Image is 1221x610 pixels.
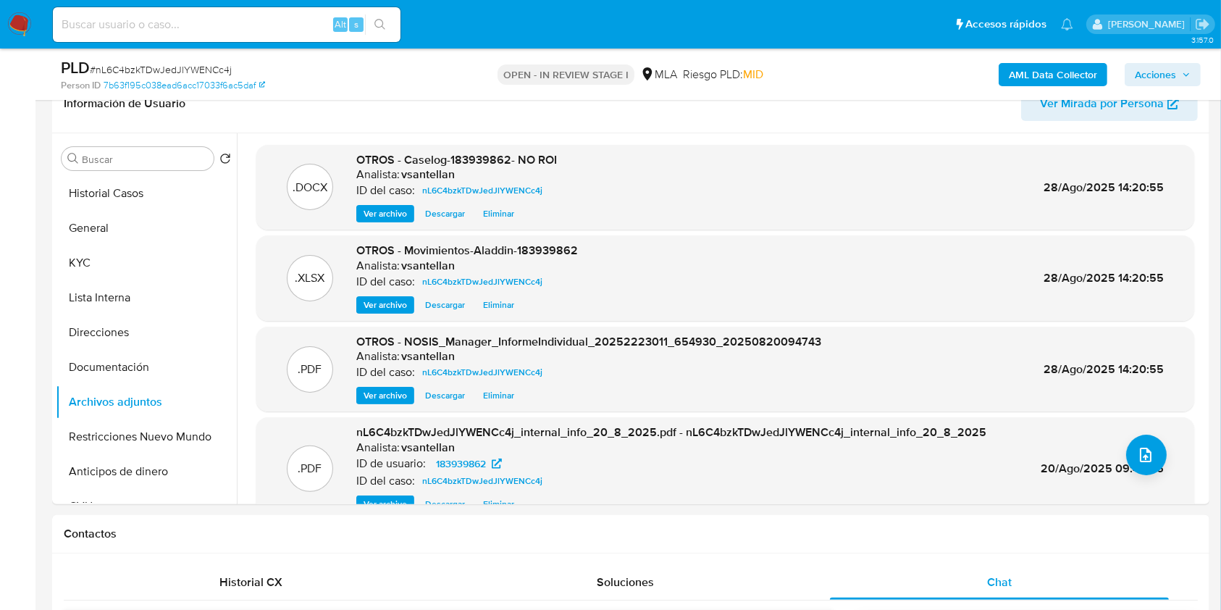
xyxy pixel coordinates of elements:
span: 28/Ago/2025 14:20:55 [1044,179,1164,196]
p: ID del caso: [356,365,415,380]
button: Ver archivo [356,496,414,513]
p: ID del caso: [356,474,415,488]
span: s [354,17,358,31]
button: Descargar [418,387,472,404]
button: upload-file [1126,435,1167,475]
p: Analista: [356,259,400,273]
span: Eliminar [483,206,514,221]
a: nL6C4bzkTDwJedJlYWENCc4j [416,472,548,490]
span: OTROS - Caselog-183939862- NO ROI [356,151,557,168]
p: Analista: [356,440,400,455]
span: Descargar [425,388,465,403]
a: Salir [1195,17,1210,32]
a: Notificaciones [1061,18,1073,30]
button: Descargar [418,205,472,222]
span: Alt [335,17,346,31]
span: Historial CX [219,574,282,590]
span: Accesos rápidos [965,17,1046,32]
b: Person ID [61,79,101,92]
button: Ver archivo [356,205,414,222]
input: Buscar usuario o caso... [53,15,400,34]
span: nL6C4bzkTDwJedJlYWENCc4j [422,364,542,381]
button: Ver Mirada por Persona [1021,86,1198,121]
span: # nL6C4bzkTDwJedJlYWENCc4j [90,62,232,77]
button: Eliminar [476,205,521,222]
a: nL6C4bzkTDwJedJlYWENCc4j [416,364,548,381]
span: 28/Ago/2025 14:20:55 [1044,270,1164,286]
button: Restricciones Nuevo Mundo [56,419,237,454]
div: MLA [640,67,677,83]
h1: Contactos [64,527,1198,541]
h6: vsantellan [401,259,455,273]
button: Anticipos de dinero [56,454,237,489]
button: Ver archivo [356,387,414,404]
h1: Información de Usuario [64,96,185,111]
p: .DOCX [293,180,327,196]
button: Direcciones [56,315,237,350]
button: Buscar [67,153,79,164]
button: KYC [56,246,237,280]
button: Historial Casos [56,176,237,211]
p: ID de usuario: [356,456,426,471]
button: CVU [56,489,237,524]
span: Descargar [425,298,465,312]
span: nL6C4bzkTDwJedJlYWENCc4j_internal_info_20_8_2025.pdf - nL6C4bzkTDwJedJlYWENCc4j_internal_info_20_... [356,424,986,440]
span: Riesgo PLD: [683,67,763,83]
button: Eliminar [476,296,521,314]
span: Ver archivo [364,388,407,403]
span: Acciones [1135,63,1176,86]
button: Descargar [418,496,472,513]
button: Eliminar [476,496,521,513]
span: 3.157.0 [1191,34,1214,46]
span: Eliminar [483,497,514,511]
span: OTROS - NOSIS_Manager_InformeIndividual_20252223011_654930_20250820094743 [356,333,821,350]
span: 183939862 [436,455,486,472]
button: search-icon [365,14,395,35]
button: Volver al orden por defecto [219,153,231,169]
span: nL6C4bzkTDwJedJlYWENCc4j [422,273,542,291]
a: nL6C4bzkTDwJedJlYWENCc4j [416,273,548,291]
span: Ver archivo [364,206,407,221]
p: OPEN - IN REVIEW STAGE I [498,64,634,85]
span: nL6C4bzkTDwJedJlYWENCc4j [422,182,542,199]
button: Ver archivo [356,296,414,314]
span: Eliminar [483,298,514,312]
button: Descargar [418,296,472,314]
button: Lista Interna [56,280,237,315]
span: Descargar [425,497,465,511]
p: valentina.santellan@mercadolibre.com [1108,17,1190,31]
p: ID del caso: [356,183,415,198]
b: AML Data Collector [1009,63,1097,86]
span: Ver archivo [364,497,407,511]
span: 28/Ago/2025 14:20:55 [1044,361,1164,377]
p: .XLSX [295,270,325,286]
span: Ver archivo [364,298,407,312]
span: Soluciones [597,574,654,590]
span: 20/Ago/2025 09:45:06 [1041,460,1164,477]
p: .PDF [298,461,322,477]
a: 183939862 [427,455,511,472]
button: Eliminar [476,387,521,404]
button: Archivos adjuntos [56,385,237,419]
h6: vsantellan [401,440,455,455]
p: Analista: [356,349,400,364]
p: ID del caso: [356,275,415,289]
span: Descargar [425,206,465,221]
a: 7b63f195c038ead6acc17033f6ac5daf [104,79,265,92]
button: Documentación [56,350,237,385]
button: Acciones [1125,63,1201,86]
span: OTROS - Movimientos-Aladdin-183939862 [356,242,578,259]
p: Analista: [356,167,400,182]
h6: vsantellan [401,167,455,182]
span: nL6C4bzkTDwJedJlYWENCc4j [422,472,542,490]
button: AML Data Collector [999,63,1107,86]
input: Buscar [82,153,208,166]
span: Chat [987,574,1012,590]
p: .PDF [298,362,322,377]
h6: vsantellan [401,349,455,364]
span: Ver Mirada por Persona [1040,86,1164,121]
button: General [56,211,237,246]
span: Eliminar [483,388,514,403]
a: nL6C4bzkTDwJedJlYWENCc4j [416,182,548,199]
b: PLD [61,56,90,79]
